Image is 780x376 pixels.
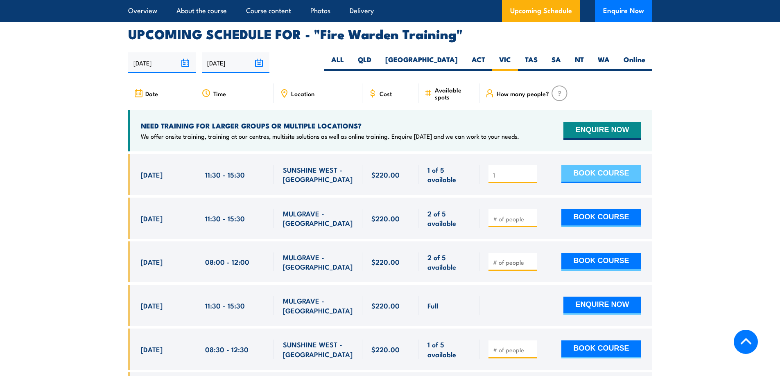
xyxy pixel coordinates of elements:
button: BOOK COURSE [561,340,641,358]
span: MULGRAVE - [GEOGRAPHIC_DATA] [283,296,353,315]
label: Online [617,55,652,71]
span: [DATE] [141,214,163,223]
button: ENQUIRE NOW [563,297,641,315]
h2: UPCOMING SCHEDULE FOR - "Fire Warden Training" [128,28,652,39]
p: We offer onsite training, training at our centres, multisite solutions as well as online training... [141,132,519,140]
span: 11:30 - 15:30 [205,214,245,223]
label: [GEOGRAPHIC_DATA] [378,55,465,71]
span: $220.00 [371,214,400,223]
span: Full [427,301,438,310]
input: To date [202,52,269,73]
label: SA [545,55,568,71]
input: # of people [493,346,534,354]
label: QLD [351,55,378,71]
button: BOOK COURSE [561,253,641,271]
span: $220.00 [371,344,400,354]
input: From date [128,52,196,73]
span: 1 of 5 available [427,340,470,359]
h4: NEED TRAINING FOR LARGER GROUPS OR MULTIPLE LOCATIONS? [141,121,519,130]
span: [DATE] [141,257,163,266]
span: SUNSHINE WEST - [GEOGRAPHIC_DATA] [283,340,353,359]
span: $220.00 [371,257,400,266]
button: ENQUIRE NOW [563,122,641,140]
span: $220.00 [371,301,400,310]
span: 08:30 - 12:30 [205,344,249,354]
button: BOOK COURSE [561,165,641,183]
span: 2 of 5 available [427,209,470,228]
label: TAS [518,55,545,71]
span: Location [291,90,314,97]
span: Available spots [435,86,474,100]
span: [DATE] [141,170,163,179]
span: Date [145,90,158,97]
input: # of people [493,171,534,179]
span: 11:30 - 15:30 [205,301,245,310]
input: # of people [493,258,534,266]
label: VIC [492,55,518,71]
span: SUNSHINE WEST - [GEOGRAPHIC_DATA] [283,165,353,184]
span: [DATE] [141,301,163,310]
label: NT [568,55,591,71]
label: ACT [465,55,492,71]
span: 2 of 5 available [427,252,470,272]
input: # of people [493,215,534,223]
span: Cost [380,90,392,97]
span: How many people? [497,90,549,97]
span: MULGRAVE - [GEOGRAPHIC_DATA] [283,252,353,272]
span: [DATE] [141,344,163,354]
span: 11:30 - 15:30 [205,170,245,179]
span: 08:00 - 12:00 [205,257,249,266]
button: BOOK COURSE [561,209,641,227]
span: 1 of 5 available [427,165,470,184]
span: $220.00 [371,170,400,179]
span: Time [213,90,226,97]
label: ALL [324,55,351,71]
span: MULGRAVE - [GEOGRAPHIC_DATA] [283,209,353,228]
label: WA [591,55,617,71]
